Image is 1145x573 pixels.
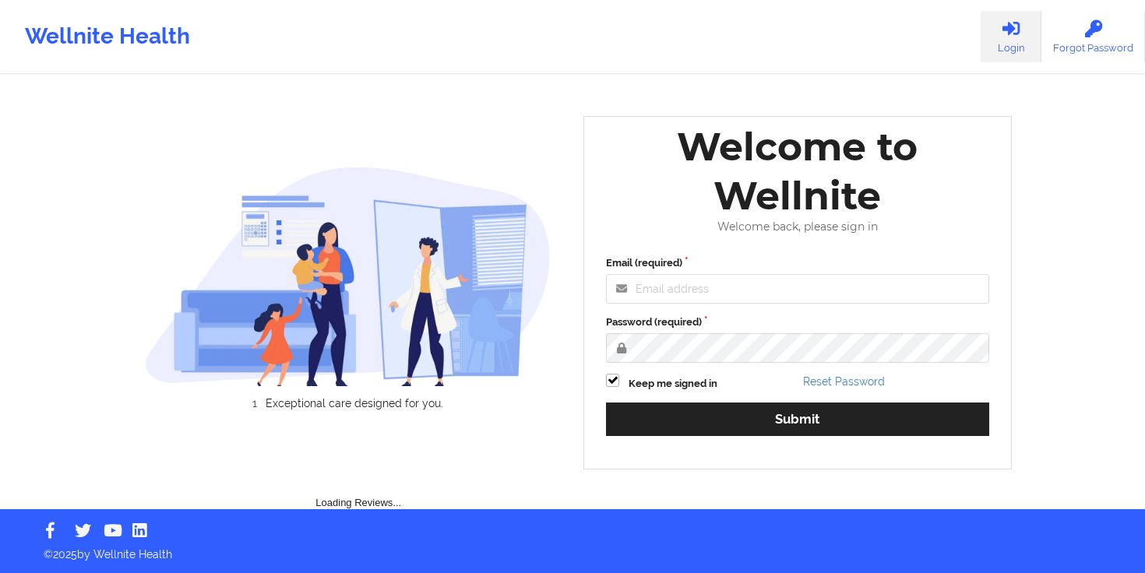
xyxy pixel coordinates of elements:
label: Keep me signed in [629,376,717,392]
a: Login [981,11,1041,62]
label: Password (required) [606,315,989,330]
div: Welcome to Wellnite [595,122,1000,220]
button: Submit [606,403,989,436]
div: Loading Reviews... [145,436,573,511]
img: wellnite-auth-hero_200.c722682e.png [145,166,551,386]
div: Welcome back, please sign in [595,220,1000,234]
label: Email (required) [606,255,989,271]
li: Exceptional care designed for you. [158,397,551,410]
a: Reset Password [803,375,885,388]
p: © 2025 by Wellnite Health [33,536,1112,562]
a: Forgot Password [1041,11,1145,62]
input: Email address [606,274,989,304]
